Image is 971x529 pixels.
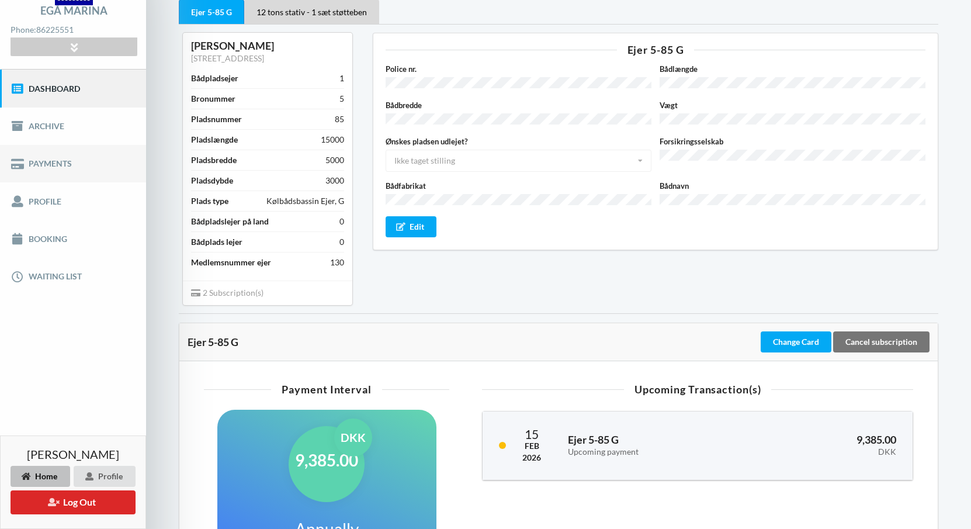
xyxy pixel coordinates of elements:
div: 85 [335,113,344,125]
div: 1 [339,72,344,84]
div: DKK [334,419,372,457]
div: 5000 [325,154,344,166]
div: Edit [386,216,436,237]
button: Log Out [11,490,136,514]
label: Bådfabrikat [386,180,651,192]
label: Forsikringsselskab [660,136,925,147]
div: Phone: [11,22,137,38]
label: Vægt [660,99,925,111]
div: Bådpladsejer [191,72,238,84]
div: Bronummer [191,93,235,105]
div: 3000 [325,175,344,186]
div: [PERSON_NAME] [191,39,344,53]
span: [PERSON_NAME] [27,448,119,460]
strong: 86225551 [36,25,74,34]
div: Change Card [761,331,831,352]
div: Cancel subscription [833,331,930,352]
div: Bådpladslejer på land [191,216,269,227]
span: 2 Subscription(s) [191,288,263,298]
div: Upcoming payment [568,447,739,457]
div: Profile [74,466,136,487]
div: Pladsbredde [191,154,237,166]
div: Upcoming Transaction(s) [482,384,913,395]
div: 15000 [321,134,344,146]
div: 0 [339,216,344,227]
a: [STREET_ADDRESS] [191,53,264,63]
div: Kølbådsbassin Ejer, G [266,195,344,207]
div: DKK [756,447,896,457]
h3: 9,385.00 [756,433,896,457]
div: Ejer 5-85 G [386,44,925,55]
div: Payment Interval [204,384,449,395]
div: Egå Marina [40,5,107,16]
div: 5 [339,93,344,105]
div: 15 [522,428,541,440]
div: Ejer 5-85 G [188,336,758,348]
h1: 9,385.00 [295,450,358,471]
label: Bådbredde [386,99,651,111]
div: Plads type [191,195,228,207]
div: Pladsdybde [191,175,233,186]
div: Medlemsnummer ejer [191,257,271,268]
div: Pladslængde [191,134,238,146]
div: Pladsnummer [191,113,242,125]
div: Home [11,466,70,487]
div: 2026 [522,452,541,464]
label: Bådnavn [660,180,925,192]
div: Feb [522,440,541,452]
label: Police nr. [386,63,651,75]
h3: Ejer 5-85 G [568,433,739,457]
div: 130 [330,257,344,268]
div: Bådplads lejer [191,236,242,248]
label: Bådlængde [660,63,925,75]
label: Ønskes pladsen udlejet? [386,136,651,147]
div: 0 [339,236,344,248]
